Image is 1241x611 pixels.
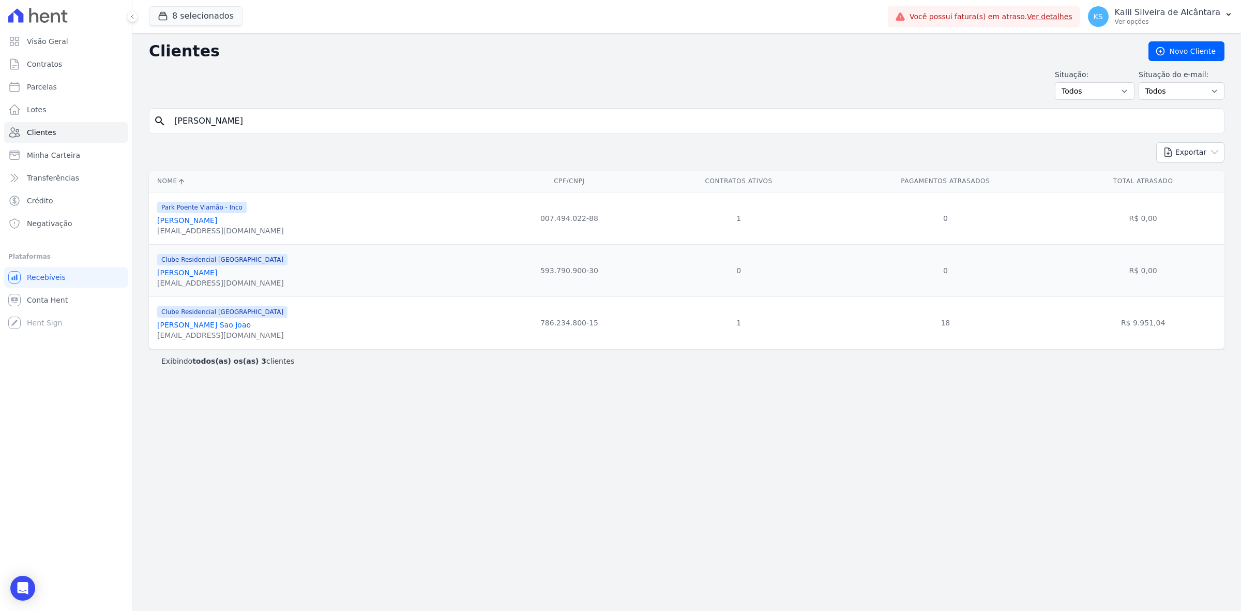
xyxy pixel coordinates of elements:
[829,171,1062,192] th: Pagamentos Atrasados
[4,190,128,211] a: Crédito
[910,11,1072,22] span: Você possui fatura(s) em atraso.
[10,576,35,601] div: Open Intercom Messenger
[157,278,287,288] div: [EMAIL_ADDRESS][DOMAIN_NAME]
[168,111,1220,131] input: Buscar por nome, CPF ou e-mail
[648,244,829,296] td: 0
[1115,18,1220,26] p: Ver opções
[157,306,287,318] span: Clube Residencial [GEOGRAPHIC_DATA]
[648,171,829,192] th: Contratos Ativos
[1062,296,1224,349] td: R$ 9.951,04
[4,99,128,120] a: Lotes
[27,150,80,160] span: Minha Carteira
[4,267,128,288] a: Recebíveis
[27,218,72,229] span: Negativação
[154,115,166,127] i: search
[157,216,217,225] a: [PERSON_NAME]
[1062,244,1224,296] td: R$ 0,00
[4,213,128,234] a: Negativação
[161,356,294,366] p: Exibindo clientes
[149,42,1132,61] h2: Clientes
[4,122,128,143] a: Clientes
[1062,192,1224,244] td: R$ 0,00
[27,196,53,206] span: Crédito
[27,82,57,92] span: Parcelas
[149,6,243,26] button: 8 selecionados
[490,171,648,192] th: CPF/CNPJ
[1094,13,1103,20] span: KS
[648,192,829,244] td: 1
[27,272,66,282] span: Recebíveis
[490,244,648,296] td: 593.790.900-30
[1156,142,1224,162] button: Exportar
[829,192,1062,244] td: 0
[27,127,56,138] span: Clientes
[4,31,128,52] a: Visão Geral
[157,330,287,340] div: [EMAIL_ADDRESS][DOMAIN_NAME]
[27,59,62,69] span: Contratos
[4,77,128,97] a: Parcelas
[27,105,47,115] span: Lotes
[490,296,648,349] td: 786.234.800-15
[829,296,1062,349] td: 18
[4,54,128,74] a: Contratos
[1055,69,1134,80] label: Situação:
[1062,171,1224,192] th: Total Atrasado
[157,254,287,265] span: Clube Residencial [GEOGRAPHIC_DATA]
[1148,41,1224,61] a: Novo Cliente
[1027,12,1072,21] a: Ver detalhes
[648,296,829,349] td: 1
[4,145,128,166] a: Minha Carteira
[157,269,217,277] a: [PERSON_NAME]
[8,250,124,263] div: Plataformas
[192,357,266,365] b: todos(as) os(as) 3
[829,244,1062,296] td: 0
[157,226,284,236] div: [EMAIL_ADDRESS][DOMAIN_NAME]
[157,202,247,213] span: Park Poente Viamão - Inco
[157,321,251,329] a: [PERSON_NAME] Sao Joao
[1139,69,1224,80] label: Situação do e-mail:
[27,295,68,305] span: Conta Hent
[149,171,490,192] th: Nome
[1080,2,1241,31] button: KS Kalil Silveira de Alcântara Ver opções
[4,168,128,188] a: Transferências
[4,290,128,310] a: Conta Hent
[1115,7,1220,18] p: Kalil Silveira de Alcântara
[27,173,79,183] span: Transferências
[490,192,648,244] td: 007.494.022-88
[27,36,68,47] span: Visão Geral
